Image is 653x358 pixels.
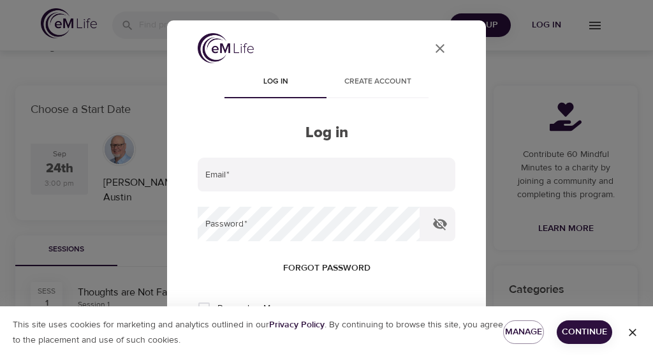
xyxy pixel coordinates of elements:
[198,33,254,63] img: logo
[269,319,325,331] b: Privacy Policy
[513,324,534,340] span: Manage
[198,124,455,142] h2: Log in
[278,257,376,280] button: Forgot password
[198,68,455,98] div: disabled tabs example
[283,260,371,276] span: Forgot password
[232,75,319,89] span: Log in
[425,33,455,64] button: close
[217,302,275,315] span: Remember Me
[567,324,602,340] span: Continue
[334,75,421,89] span: Create account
